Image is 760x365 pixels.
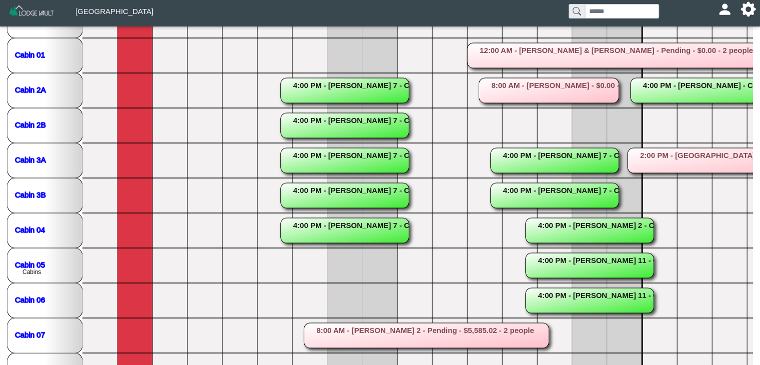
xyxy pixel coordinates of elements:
[15,295,45,303] a: Cabin 06
[15,155,46,163] a: Cabin 3A
[721,5,729,13] svg: person fill
[15,225,45,233] a: Cabin 04
[8,4,55,21] img: Z
[15,50,45,58] a: Cabin 01
[15,190,46,198] a: Cabin 3B
[745,5,752,13] svg: gear fill
[15,330,45,338] a: Cabin 07
[15,260,45,268] a: Cabin 05
[15,120,46,128] a: Cabin 2B
[15,85,46,93] a: Cabin 2A
[22,268,41,275] text: Cabins
[573,7,581,15] svg: search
